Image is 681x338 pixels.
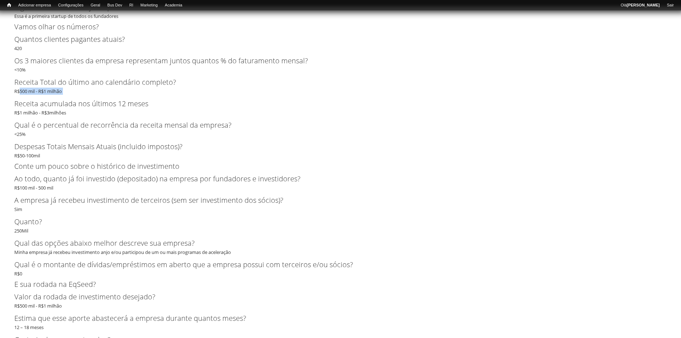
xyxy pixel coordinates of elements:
[14,292,667,309] div: R$500 mil - R$1 milhão
[14,120,667,138] div: <25%
[627,3,660,7] strong: [PERSON_NAME]
[14,195,667,213] div: Sim
[14,34,655,45] label: Quantos clientes pagantes atuais?
[14,55,667,73] div: <10%
[14,98,655,109] label: Receita acumulada nos últimos 12 meses
[14,238,655,249] label: Qual das opções abaixo melhor descreve sua empresa?
[14,141,655,152] label: Despesas Totais Mensais Atuais (incluido impostos)?
[14,238,667,256] div: Minha empresa já recebeu investimento anjo e/ou participou de um ou mais programas de aceleração
[14,55,655,66] label: Os 3 maiores clientes da empresa representam juntos quantos % do faturamento mensal?
[4,2,15,9] a: Início
[14,120,655,131] label: Qual é o percentual de recorrência da receita mensal da empresa?
[14,77,655,88] label: Receita Total do último ano calendário completo?
[55,2,87,9] a: Configurações
[14,141,667,159] div: R$50-100mil
[14,259,655,270] label: Qual é o montante de dívidas/empréstimos em aberto que a empresa possui com terceiros e/ou sócios?
[14,216,655,227] label: Quanto?
[14,313,655,324] label: Estima que esse aporte abastecerá a empresa durante quantos meses?
[161,2,186,9] a: Academia
[14,173,667,191] div: R$100 mil - 500 mil
[14,195,655,206] label: A empresa já recebeu investimento de terceiros (sem ser investimento dos sócios)?
[104,2,126,9] a: Bus Dev
[14,23,667,30] h2: Vamos olhar os números?
[14,216,667,234] div: 250Mil
[137,2,161,9] a: Marketing
[14,313,667,331] div: 12 – 18 meses
[617,2,663,9] a: Olá[PERSON_NAME]
[14,173,655,184] label: Ao todo, quanto já foi investido (depositado) na empresa por fundadores e investidores?
[14,292,655,302] label: Valor da rodada de investimento desejado?
[663,2,677,9] a: Sair
[15,2,55,9] a: Adicionar empresa
[14,34,667,52] div: 420
[14,98,667,116] div: R$1 milhão - R$3milhões
[14,281,667,288] h2: E sua rodada na EqSeed?
[126,2,137,9] a: RI
[14,77,667,95] div: R$500 mil - R$1 milhão
[87,2,104,9] a: Geral
[14,259,667,277] div: R$0
[7,3,11,8] span: Início
[14,2,667,20] div: Essa é a primeira startup de todos os fundadores
[14,163,667,170] h2: Conte um pouco sobre o histórico de investimento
